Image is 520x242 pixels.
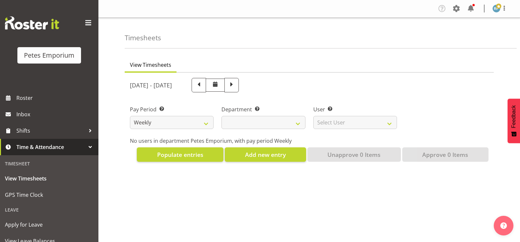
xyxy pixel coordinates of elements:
span: View Timesheets [130,61,171,69]
span: Time & Attendance [16,142,85,152]
div: Leave [2,203,97,216]
span: View Timesheets [5,174,94,183]
span: Roster [16,93,95,103]
button: Add new entry [225,147,306,162]
span: Add new entry [245,150,286,159]
span: Approve 0 Items [422,150,468,159]
button: Populate entries [137,147,223,162]
span: GPS Time Clock [5,190,94,200]
img: Rosterit website logo [5,16,59,29]
button: Approve 0 Items [402,147,489,162]
img: help-xxl-2.png [500,222,507,229]
label: Pay Period [130,105,214,113]
div: Timesheet [2,157,97,170]
h4: Timesheets [125,34,161,42]
button: Feedback - Show survey [508,99,520,143]
span: Unapprove 0 Items [327,150,381,159]
a: View Timesheets [2,170,97,187]
a: Apply for Leave [2,216,97,233]
label: Department [221,105,305,113]
span: Shifts [16,126,85,136]
div: Petes Emporium [24,50,74,60]
span: Populate entries [157,150,203,159]
p: No users in department Petes Emporium, with pay period Weekly [130,137,489,145]
span: Feedback [511,105,517,128]
span: Apply for Leave [5,220,94,230]
span: Inbox [16,109,95,119]
h5: [DATE] - [DATE] [130,82,172,89]
button: Unapprove 0 Items [307,147,401,162]
img: reina-puketapu721.jpg [492,5,500,12]
a: GPS Time Clock [2,187,97,203]
label: User [313,105,397,113]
